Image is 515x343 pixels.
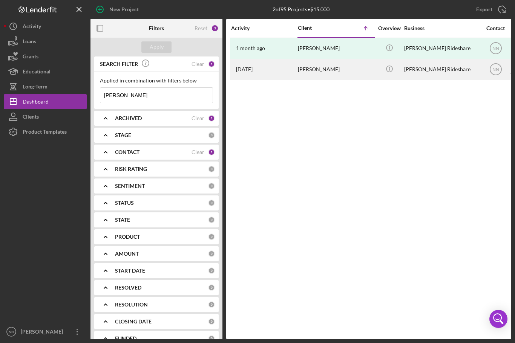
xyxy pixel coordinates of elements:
[4,124,87,139] button: Product Templates
[149,25,164,31] b: Filters
[404,59,480,79] div: [PERSON_NAME] Rideshare
[208,115,215,122] div: 1
[208,216,215,223] div: 0
[192,61,204,67] div: Clear
[231,25,297,31] div: Activity
[9,330,14,334] text: NN
[4,324,87,339] button: NN[PERSON_NAME]
[208,233,215,240] div: 0
[236,66,253,72] time: 2025-08-15 19:39
[208,132,215,139] div: 0
[115,335,136,341] b: FUNDED
[4,34,87,49] button: Loans
[115,149,139,155] b: CONTACT
[23,34,36,51] div: Loans
[208,149,215,155] div: 1
[4,19,87,34] button: Activity
[141,41,172,53] button: Apply
[115,268,145,274] b: START DATE
[115,234,140,240] b: PRODUCT
[23,19,41,36] div: Activity
[208,61,215,67] div: 1
[23,94,49,111] div: Dashboard
[208,335,215,342] div: 0
[19,324,68,341] div: [PERSON_NAME]
[404,25,480,31] div: Business
[208,267,215,274] div: 0
[469,2,511,17] button: Export
[4,94,87,109] button: Dashboard
[208,318,215,325] div: 0
[208,200,215,206] div: 0
[195,25,207,31] div: Reset
[4,49,87,64] button: Grants
[208,284,215,291] div: 0
[23,109,39,126] div: Clients
[115,132,131,138] b: STAGE
[404,38,480,58] div: [PERSON_NAME] Rideshare
[115,285,141,291] b: RESOLVED
[208,301,215,308] div: 0
[4,109,87,124] button: Clients
[115,183,145,189] b: SENTIMENT
[375,25,403,31] div: Overview
[192,115,204,121] div: Clear
[208,183,215,189] div: 0
[4,79,87,94] button: Long-Term
[115,200,134,206] b: STATUS
[192,149,204,155] div: Clear
[23,124,67,141] div: Product Templates
[115,302,148,308] b: RESOLUTION
[476,2,492,17] div: Export
[115,115,142,121] b: ARCHIVED
[481,25,510,31] div: Contact
[489,310,507,328] div: Open Intercom Messenger
[298,59,373,79] div: [PERSON_NAME]
[115,251,139,257] b: AMOUNT
[236,45,265,51] time: 2025-07-24 16:07
[23,79,48,96] div: Long-Term
[273,6,330,12] div: 2 of 95 Projects • $15,000
[208,250,215,257] div: 0
[150,41,164,53] div: Apply
[23,64,51,81] div: Educational
[115,166,147,172] b: RISK RATING
[298,25,336,31] div: Client
[492,67,499,72] text: NN
[298,38,373,58] div: [PERSON_NAME]
[100,61,138,67] b: SEARCH FILTER
[208,166,215,172] div: 0
[211,24,219,32] div: 3
[4,64,87,79] button: Educational
[23,49,38,66] div: Grants
[492,46,499,51] text: NN
[100,78,213,84] div: Applied in combination with filters below
[109,2,139,17] div: New Project
[115,319,152,325] b: CLOSING DATE
[115,217,130,223] b: STATE
[90,2,146,17] button: New Project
